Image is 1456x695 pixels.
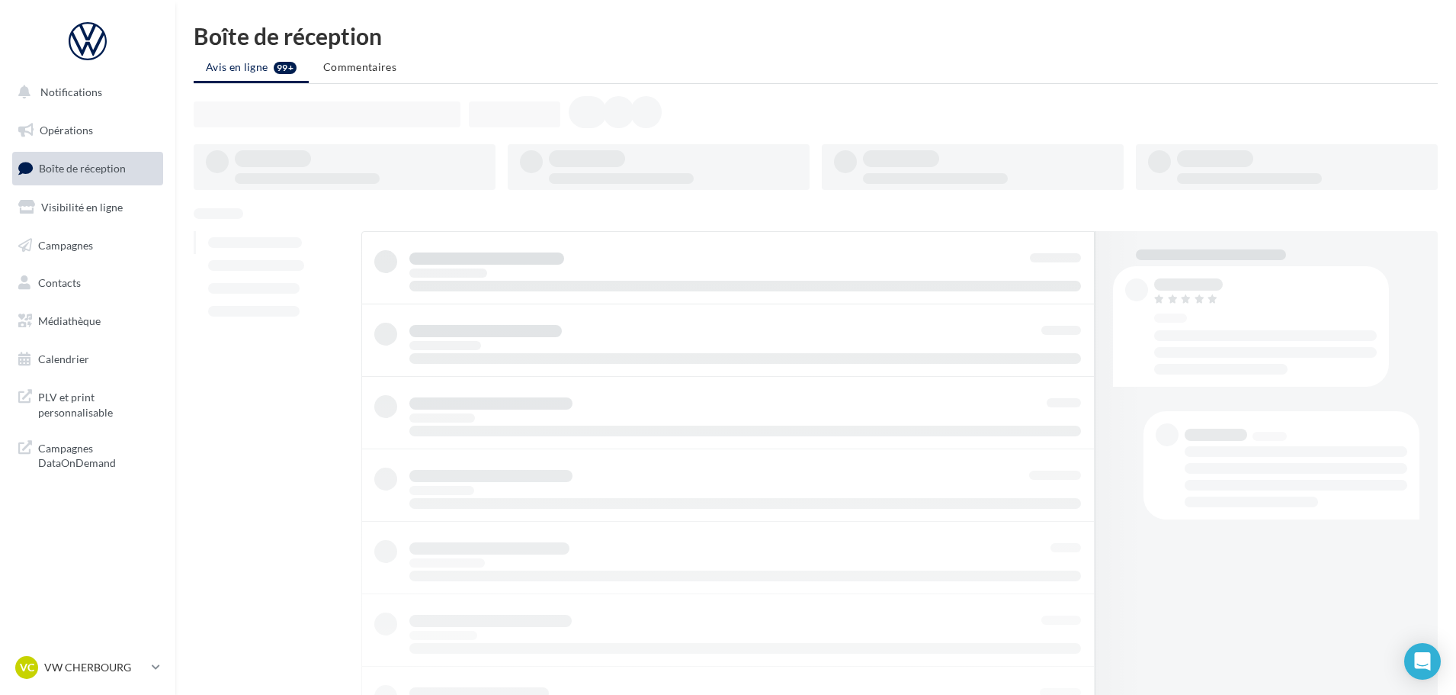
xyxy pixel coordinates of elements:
[38,238,93,251] span: Campagnes
[9,432,166,477] a: Campagnes DataOnDemand
[38,438,157,471] span: Campagnes DataOnDemand
[9,114,166,146] a: Opérations
[9,381,166,426] a: PLV et print personnalisable
[44,660,146,675] p: VW CHERBOURG
[323,60,396,73] span: Commentaires
[41,201,123,214] span: Visibilité en ligne
[20,660,34,675] span: VC
[39,162,126,175] span: Boîte de réception
[9,267,166,299] a: Contacts
[40,85,102,98] span: Notifications
[9,76,160,108] button: Notifications
[9,230,166,262] a: Campagnes
[38,387,157,420] span: PLV et print personnalisable
[9,152,166,185] a: Boîte de réception
[12,653,163,682] a: VC VW CHERBOURG
[38,276,81,289] span: Contacts
[38,352,89,365] span: Calendrier
[1404,643,1441,680] div: Open Intercom Messenger
[9,191,166,224] a: Visibilité en ligne
[9,305,166,337] a: Médiathèque
[40,124,93,137] span: Opérations
[194,24,1438,47] div: Boîte de réception
[9,343,166,375] a: Calendrier
[38,314,101,327] span: Médiathèque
